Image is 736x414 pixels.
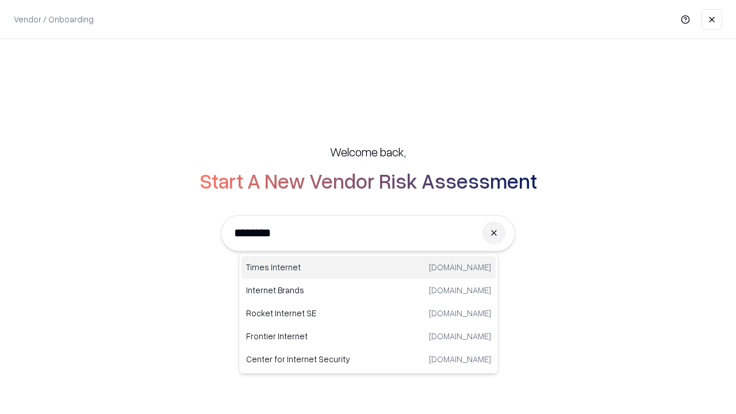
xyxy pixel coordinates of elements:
[14,13,94,25] p: Vendor / Onboarding
[429,353,491,365] p: [DOMAIN_NAME]
[330,144,406,160] h5: Welcome back,
[429,261,491,273] p: [DOMAIN_NAME]
[246,261,369,273] p: Times Internet
[246,353,369,365] p: Center for Internet Security
[429,307,491,319] p: [DOMAIN_NAME]
[246,307,369,319] p: Rocket Internet SE
[429,330,491,342] p: [DOMAIN_NAME]
[246,330,369,342] p: Frontier Internet
[200,169,537,192] h2: Start A New Vendor Risk Assessment
[246,284,369,296] p: Internet Brands
[239,253,499,374] div: Suggestions
[429,284,491,296] p: [DOMAIN_NAME]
